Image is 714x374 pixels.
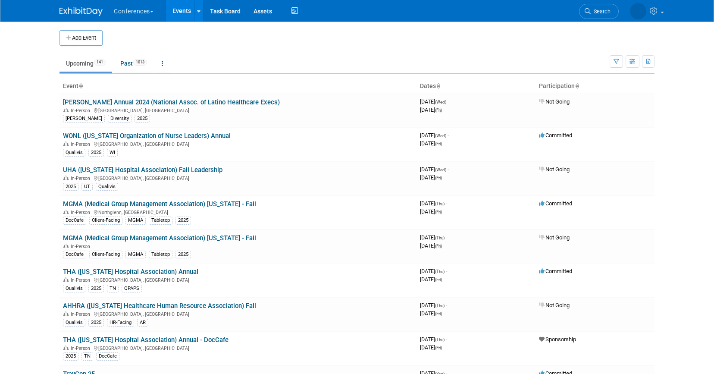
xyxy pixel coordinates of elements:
[63,310,413,317] div: [GEOGRAPHIC_DATA], [GEOGRAPHIC_DATA]
[448,98,449,105] span: -
[539,200,572,207] span: Committed
[535,79,654,94] th: Participation
[539,268,572,274] span: Committed
[96,183,118,191] div: Qualivis
[63,251,86,258] div: DocCafe
[420,98,449,105] span: [DATE]
[63,115,105,123] div: [PERSON_NAME]
[63,174,413,181] div: [GEOGRAPHIC_DATA], [GEOGRAPHIC_DATA]
[448,166,449,173] span: -
[60,79,416,94] th: Event
[420,310,442,317] span: [DATE]
[420,336,447,343] span: [DATE]
[107,149,118,157] div: WI
[591,8,611,15] span: Search
[63,352,78,360] div: 2025
[63,311,69,316] img: In-Person Event
[149,251,172,258] div: Tabletop
[63,98,280,106] a: [PERSON_NAME] Annual 2024 (National Assoc. of Latino Healthcare Execs)
[416,79,535,94] th: Dates
[420,107,442,113] span: [DATE]
[435,100,446,104] span: (Wed)
[108,115,132,123] div: Diversity
[420,268,447,274] span: [DATE]
[420,302,447,308] span: [DATE]
[89,251,122,258] div: Client-Facing
[63,141,69,146] img: In-Person Event
[71,108,93,113] span: In-Person
[435,303,445,308] span: (Thu)
[125,217,146,224] div: MGMA
[63,108,69,112] img: In-Person Event
[435,337,445,342] span: (Thu)
[446,336,447,343] span: -
[81,183,93,191] div: UT
[63,183,78,191] div: 2025
[539,234,570,241] span: Not Going
[420,132,449,138] span: [DATE]
[175,217,191,224] div: 2025
[63,276,413,283] div: [GEOGRAPHIC_DATA], [GEOGRAPHIC_DATA]
[133,59,147,66] span: 1013
[63,285,85,292] div: Qualivis
[446,268,447,274] span: -
[539,98,570,105] span: Not Going
[88,285,104,292] div: 2025
[63,302,256,310] a: AHHRA ([US_STATE] Healthcare Human Resource Association) Fall
[435,201,445,206] span: (Thu)
[435,269,445,274] span: (Thu)
[63,346,69,350] img: In-Person Event
[63,166,222,174] a: UHA ([US_STATE] Hospital Association) Fall Leadership
[63,210,69,214] img: In-Person Event
[81,352,93,360] div: TN
[539,302,570,308] span: Not Going
[63,268,198,276] a: THA ([US_STATE] Hospital Association) Annual
[539,166,570,173] span: Not Going
[125,251,146,258] div: MGMA
[420,276,442,283] span: [DATE]
[539,132,572,138] span: Committed
[435,277,442,282] span: (Fri)
[94,59,106,66] span: 141
[420,234,447,241] span: [DATE]
[63,140,413,147] div: [GEOGRAPHIC_DATA], [GEOGRAPHIC_DATA]
[63,176,69,180] img: In-Person Event
[60,30,103,46] button: Add Event
[435,176,442,180] span: (Fri)
[60,7,103,16] img: ExhibitDay
[63,277,69,282] img: In-Person Event
[63,208,413,215] div: Northglenn, [GEOGRAPHIC_DATA]
[63,244,69,248] img: In-Person Event
[63,107,413,113] div: [GEOGRAPHIC_DATA], [GEOGRAPHIC_DATA]
[420,208,442,215] span: [DATE]
[89,217,122,224] div: Client-Facing
[114,55,153,72] a: Past1013
[420,140,442,147] span: [DATE]
[63,149,85,157] div: Qualivis
[435,141,442,146] span: (Fri)
[63,344,413,351] div: [GEOGRAPHIC_DATA], [GEOGRAPHIC_DATA]
[435,346,442,350] span: (Fri)
[71,141,93,147] span: In-Person
[63,217,86,224] div: DocCafe
[63,234,256,242] a: MGMA (Medical Group Management Association) [US_STATE] - Fall
[435,311,442,316] span: (Fri)
[60,55,112,72] a: Upcoming141
[436,82,440,89] a: Sort by Start Date
[63,336,229,344] a: THA ([US_STATE] Hospital Association) Annual - DocCafe
[78,82,83,89] a: Sort by Event Name
[435,210,442,214] span: (Fri)
[575,82,579,89] a: Sort by Participation Type
[435,236,445,240] span: (Thu)
[96,352,119,360] div: DocCafe
[420,344,442,351] span: [DATE]
[71,176,93,181] span: In-Person
[107,285,119,292] div: TN
[420,174,442,181] span: [DATE]
[122,285,142,292] div: QPAPS
[435,108,442,113] span: (Fri)
[88,319,104,327] div: 2025
[579,4,619,19] a: Search
[448,132,449,138] span: -
[175,251,191,258] div: 2025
